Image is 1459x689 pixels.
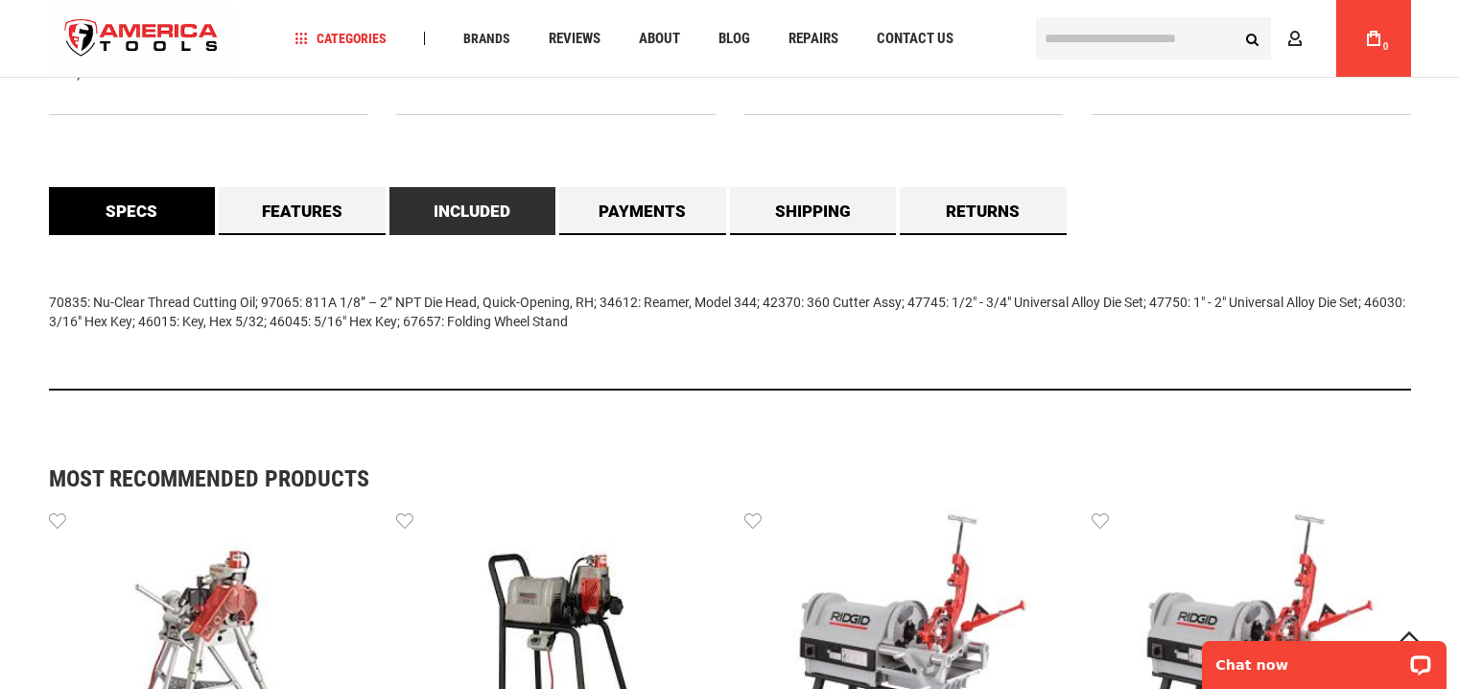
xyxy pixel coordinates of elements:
[868,26,962,52] a: Contact Us
[219,187,386,235] a: Features
[49,235,1411,391] div: 70835: Nu-Clear Thread Cutting Oil; 97065: 811A 1/8” – 2” NPT Die Head, Quick-Opening, RH; 34612:...
[49,3,235,75] img: America Tools
[1383,41,1389,52] span: 0
[630,26,689,52] a: About
[49,187,216,235] a: Specs
[710,26,759,52] a: Blog
[294,32,387,45] span: Categories
[49,3,235,75] a: store logo
[877,32,953,46] span: Contact Us
[455,26,519,52] a: Brands
[1189,629,1459,689] iframe: LiveChat chat widget
[463,32,510,45] span: Brands
[718,32,750,46] span: Blog
[730,187,897,235] a: Shipping
[780,26,847,52] a: Repairs
[389,187,556,235] a: Included
[900,187,1067,235] a: Returns
[549,32,600,46] span: Reviews
[639,32,680,46] span: About
[1235,20,1271,57] button: Search
[540,26,609,52] a: Reviews
[559,187,726,235] a: Payments
[788,32,838,46] span: Repairs
[49,467,1344,490] strong: Most Recommended Products
[286,26,395,52] a: Categories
